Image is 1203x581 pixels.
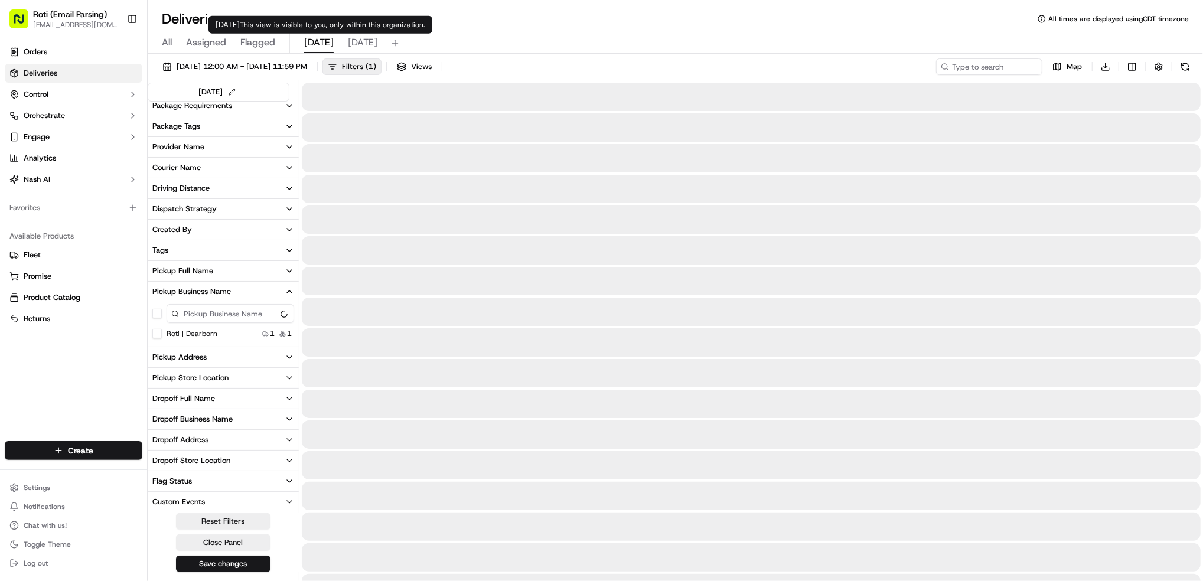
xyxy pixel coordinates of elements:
span: Pylon [118,200,143,209]
span: [DATE] [348,35,377,50]
span: All [162,35,172,50]
span: Returns [24,314,50,324]
button: Dropoff Address [148,430,299,450]
span: Chat with us! [24,521,67,530]
span: ( 1 ) [366,61,376,72]
span: Control [24,89,48,100]
p: Welcome 👋 [12,47,215,66]
span: Assigned [186,35,226,50]
span: 1 [270,329,275,338]
span: API Documentation [112,171,190,183]
button: Views [392,58,437,75]
a: Deliveries [5,64,142,83]
div: Tags [152,245,168,256]
span: Deliveries [24,68,57,79]
div: [DATE] [199,86,239,99]
span: Promise [24,271,51,282]
button: Fleet [5,246,142,265]
button: Roti (Email Parsing)[EMAIL_ADDRESS][DOMAIN_NAME] [5,5,122,33]
span: Fleet [24,250,41,260]
div: Provider Name [152,142,204,152]
a: 📗Knowledge Base [7,167,95,188]
div: Custom Events [152,497,205,507]
button: Pickup Address [148,347,299,367]
button: Dropoff Store Location [148,451,299,471]
a: Promise [9,271,138,282]
span: [DATE] [304,35,334,50]
button: Refresh [1177,58,1194,75]
span: All times are displayed using CDT timezone [1048,14,1189,24]
a: Analytics [5,149,142,168]
a: Powered byPylon [83,200,143,209]
button: Start new chat [201,116,215,130]
div: Dispatch Strategy [152,204,217,214]
button: Courier Name [148,158,299,178]
input: Pickup Business Name [167,304,294,323]
span: [EMAIL_ADDRESS][DOMAIN_NAME] [33,20,118,30]
button: Map [1047,58,1087,75]
a: 💻API Documentation [95,167,194,188]
div: Package Requirements [152,100,232,111]
button: Create [5,441,142,460]
span: Log out [24,559,48,568]
div: Package Tags [152,121,200,132]
button: Package Tags [148,116,299,136]
span: Create [68,445,93,456]
span: Nash AI [24,174,50,185]
span: Analytics [24,153,56,164]
button: Flag Status [148,471,299,491]
button: Tags [148,240,299,260]
button: Notifications [5,498,142,515]
div: Pickup Store Location [152,373,229,383]
span: Notifications [24,502,65,511]
span: Orchestrate [24,110,65,121]
div: Dropoff Address [152,435,208,445]
button: Nash AI [5,170,142,189]
span: Flagged [240,35,275,50]
button: Engage [5,128,142,146]
div: Dropoff Business Name [152,414,233,425]
div: Pickup Address [152,352,207,363]
button: Created By [148,220,299,240]
button: Orchestrate [5,106,142,125]
button: Pickup Store Location [148,368,299,388]
label: Roti | Dearborn [167,329,217,338]
span: Engage [24,132,50,142]
h1: Deliveries [162,9,222,28]
div: Driving Distance [152,183,210,194]
button: Roti (Email Parsing) [33,8,107,20]
button: Chat with us! [5,517,142,534]
button: Control [5,85,142,104]
span: [DATE] 12:00 AM - [DATE] 11:59 PM [177,61,307,72]
img: 1736555255976-a54dd68f-1ca7-489b-9aae-adbdc363a1c4 [12,113,33,134]
span: Orders [24,47,47,57]
button: [DATE] 12:00 AM - [DATE] 11:59 PM [157,58,312,75]
span: Product Catalog [24,292,80,303]
button: Settings [5,479,142,496]
div: Created By [152,224,192,235]
span: Toggle Theme [24,540,71,549]
div: 📗 [12,172,21,182]
button: Dropoff Full Name [148,389,299,409]
input: Type to search [936,58,1042,75]
button: Dropoff Business Name [148,409,299,429]
button: Returns [5,309,142,328]
span: 1 [287,329,292,338]
div: We're available if you need us! [40,125,149,134]
button: Promise [5,267,142,286]
input: Got a question? Start typing here... [31,76,213,89]
div: [DATE] [208,16,432,34]
div: Courier Name [152,162,201,173]
a: Orders [5,43,142,61]
button: Product Catalog [5,288,142,307]
div: Dropoff Full Name [152,393,215,404]
span: This view is visible to you, only within this organization. [240,20,425,30]
div: Favorites [5,198,142,217]
button: Filters(1) [322,58,382,75]
div: Available Products [5,227,142,246]
button: Package Requirements [148,96,299,116]
button: Reset Filters [176,513,270,530]
button: Driving Distance [148,178,299,198]
button: Pickup Full Name [148,261,299,281]
button: Save changes [176,556,270,572]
